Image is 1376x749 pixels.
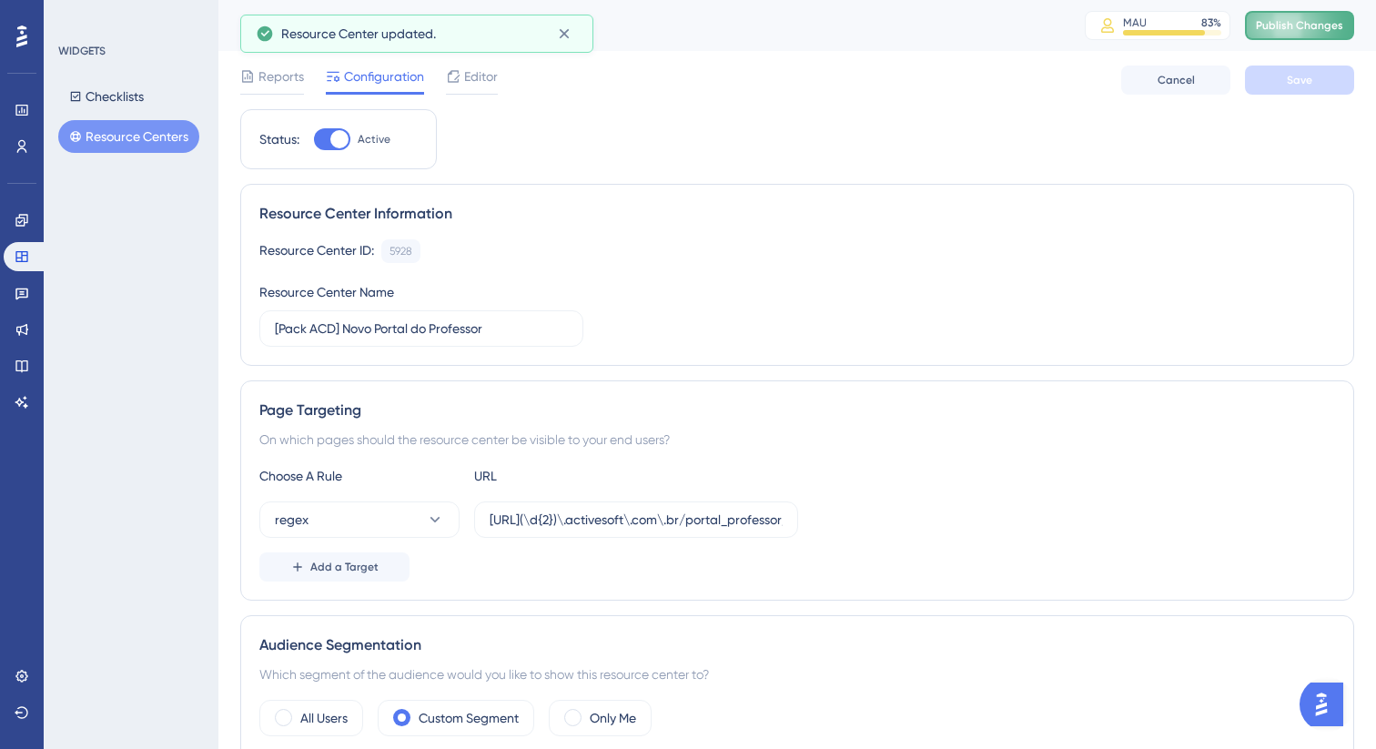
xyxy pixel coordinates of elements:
div: [Pack ACD] Novo Portal do Professor [240,13,1039,38]
input: Type your Resource Center name [275,319,568,339]
button: regex [259,501,460,538]
div: 5928 [390,244,412,258]
div: 83 % [1201,15,1221,30]
div: MAU [1123,15,1147,30]
div: Which segment of the audience would you like to show this resource center to? [259,663,1335,685]
label: Custom Segment [419,707,519,729]
span: Add a Target [310,560,379,574]
div: WIDGETS [58,44,106,58]
button: Checklists [58,80,155,113]
div: Resource Center Name [259,281,394,303]
button: Save [1245,66,1354,95]
div: Status: [259,128,299,150]
span: Reports [258,66,304,87]
div: Page Targeting [259,400,1335,421]
button: Publish Changes [1245,11,1354,40]
div: Audience Segmentation [259,634,1335,656]
label: Only Me [590,707,636,729]
iframe: UserGuiding AI Assistant Launcher [1300,677,1354,732]
div: URL [474,465,674,487]
button: Resource Centers [58,120,199,153]
div: Resource Center Information [259,203,1335,225]
button: Add a Target [259,552,410,582]
span: Active [358,132,390,147]
span: Save [1287,73,1312,87]
span: Cancel [1158,73,1195,87]
div: Resource Center ID: [259,239,374,263]
span: Publish Changes [1256,18,1343,33]
button: Cancel [1121,66,1230,95]
div: Choose A Rule [259,465,460,487]
label: All Users [300,707,348,729]
div: On which pages should the resource center be visible to your end users? [259,429,1335,450]
span: Configuration [344,66,424,87]
input: yourwebsite.com/path [490,510,783,530]
span: Editor [464,66,498,87]
span: Resource Center updated. [281,23,436,45]
span: regex [275,509,309,531]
